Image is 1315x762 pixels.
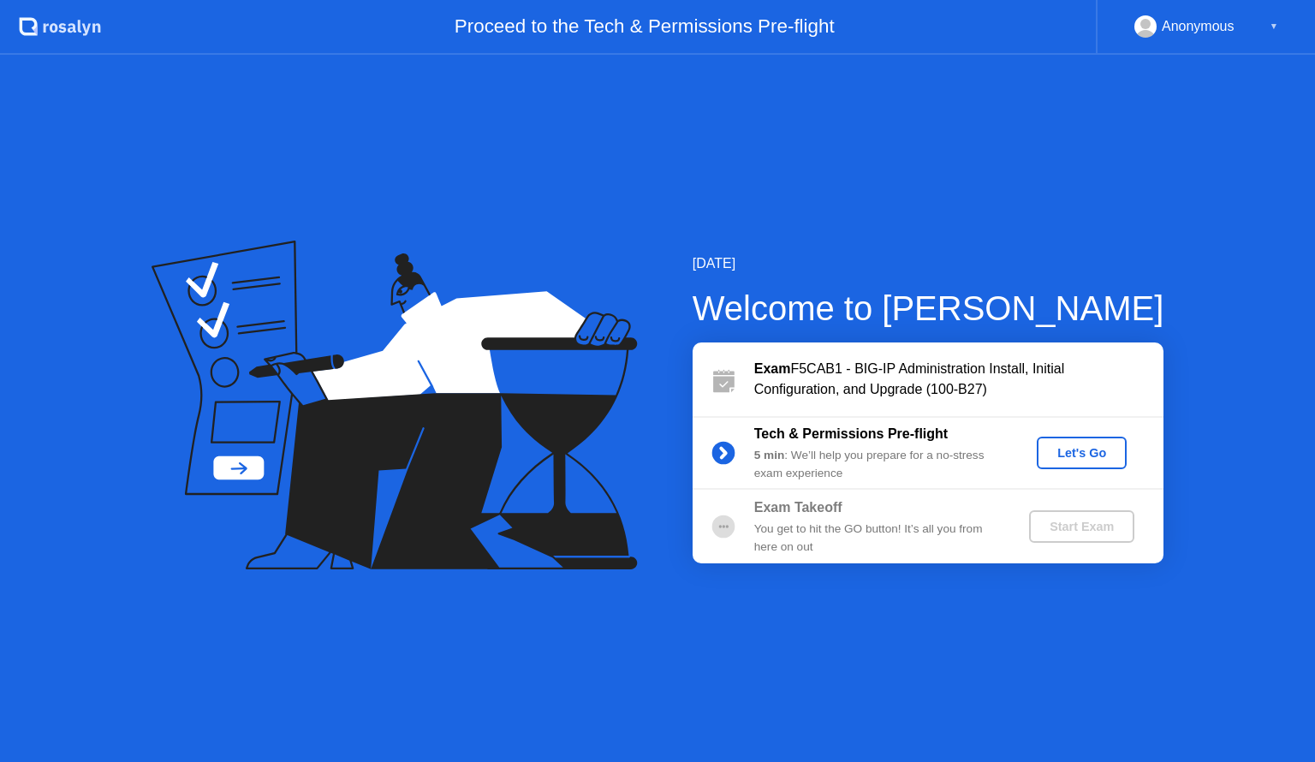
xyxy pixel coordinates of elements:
div: Anonymous [1162,15,1235,38]
div: Let's Go [1044,446,1120,460]
b: Tech & Permissions Pre-flight [754,426,948,441]
b: Exam Takeoff [754,500,842,515]
b: 5 min [754,449,785,461]
b: Exam [754,361,791,376]
div: Start Exam [1036,520,1128,533]
div: ▼ [1270,15,1278,38]
div: You get to hit the GO button! It’s all you from here on out [754,521,1001,556]
div: F5CAB1 - BIG-IP Administration Install, Initial Configuration, and Upgrade (100-B27) [754,359,1163,400]
div: : We’ll help you prepare for a no-stress exam experience [754,447,1001,482]
button: Let's Go [1037,437,1127,469]
div: Welcome to [PERSON_NAME] [693,283,1164,334]
button: Start Exam [1029,510,1134,543]
div: [DATE] [693,253,1164,274]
